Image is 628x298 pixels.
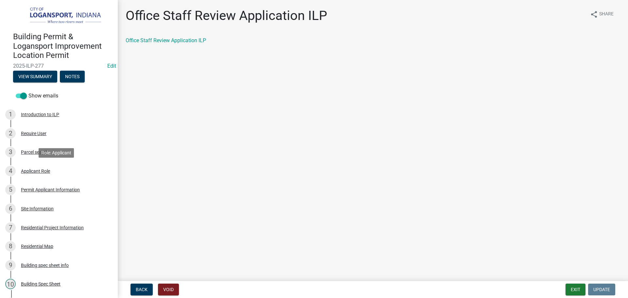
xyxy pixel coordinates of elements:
span: Share [599,10,614,18]
h1: Office Staff Review Application ILP [126,8,327,24]
div: Residential Project Information [21,225,84,230]
div: 9 [5,260,16,271]
div: Building spec sheet info [21,263,69,268]
span: 2025-ILP-277 [13,63,105,69]
div: 8 [5,241,16,252]
button: Void [158,284,179,295]
div: 2 [5,128,16,139]
h4: Building Permit & Logansport Improvement Location Permit [13,32,113,60]
div: 5 [5,184,16,195]
div: Site Information [21,206,54,211]
button: Back [131,284,153,295]
button: shareShare [585,8,619,21]
div: Applicant Role [21,169,50,173]
div: 3 [5,147,16,157]
div: Require User [21,131,46,136]
span: Back [136,287,148,292]
a: Edit [107,63,116,69]
wm-modal-confirm: Notes [60,74,85,79]
div: Building Spec Sheet [21,282,61,286]
button: Notes [60,71,85,82]
div: Residential Map [21,244,53,249]
div: 7 [5,222,16,233]
div: 1 [5,109,16,120]
span: Update [593,287,610,292]
div: 10 [5,279,16,289]
wm-modal-confirm: Edit Application Number [107,63,116,69]
div: Parcel search [21,150,48,154]
button: Exit [566,284,585,295]
button: Update [588,284,615,295]
i: share [590,10,598,18]
div: Introduction to ILP [21,112,59,117]
div: Role: Applicant [39,148,74,158]
button: View Summary [13,71,57,82]
a: Office Staff Review Application ILP [126,37,206,44]
wm-modal-confirm: Summary [13,74,57,79]
label: Show emails [16,92,58,100]
div: Permit Applicant Information [21,187,80,192]
div: 4 [5,166,16,176]
img: City of Logansport, Indiana [13,7,107,25]
div: 6 [5,203,16,214]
